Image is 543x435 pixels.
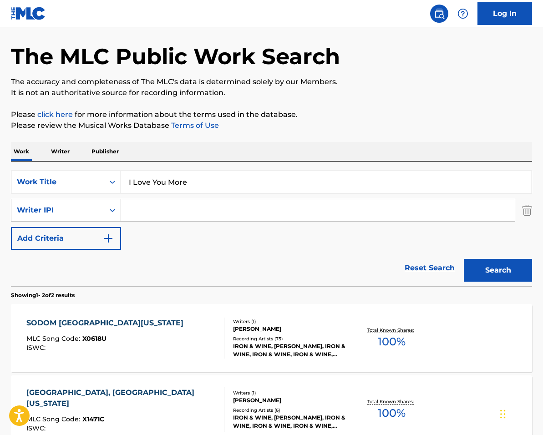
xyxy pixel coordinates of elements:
[11,291,75,299] p: Showing 1 - 2 of 2 results
[11,227,121,250] button: Add Criteria
[454,5,472,23] div: Help
[11,76,532,87] p: The accuracy and completeness of The MLC's data is determined solely by our Members.
[103,233,114,244] img: 9d2ae6d4665cec9f34b9.svg
[497,391,543,435] iframe: Chat Widget
[400,258,459,278] a: Reset Search
[233,325,348,333] div: [PERSON_NAME]
[434,8,445,19] img: search
[82,415,104,423] span: X1471C
[89,142,122,161] p: Publisher
[233,407,348,414] div: Recording Artists ( 6 )
[378,405,406,421] span: 100 %
[37,110,73,119] a: click here
[457,8,468,19] img: help
[367,398,416,405] p: Total Known Shares:
[11,120,532,131] p: Please review the Musical Works Database
[11,171,532,286] form: Search Form
[477,2,532,25] a: Log In
[233,342,348,359] div: IRON & WINE, [PERSON_NAME], IRON & WINE, IRON & WINE, IRON & WINE, IRON & WINE
[367,327,416,334] p: Total Known Shares:
[26,387,217,409] div: [GEOGRAPHIC_DATA], [GEOGRAPHIC_DATA][US_STATE]
[169,121,219,130] a: Terms of Use
[26,334,82,343] span: MLC Song Code :
[233,389,348,396] div: Writers ( 1 )
[378,334,406,350] span: 100 %
[26,318,188,329] div: SODOM [GEOGRAPHIC_DATA][US_STATE]
[11,43,340,70] h1: The MLC Public Work Search
[26,424,48,432] span: ISWC :
[11,109,532,120] p: Please for more information about the terms used in the database.
[17,205,99,216] div: Writer IPI
[26,415,82,423] span: MLC Song Code :
[233,396,348,405] div: [PERSON_NAME]
[500,400,506,428] div: Drag
[430,5,448,23] a: Public Search
[48,142,72,161] p: Writer
[464,259,532,282] button: Search
[522,199,532,222] img: Delete Criterion
[233,335,348,342] div: Recording Artists ( 75 )
[11,142,32,161] p: Work
[26,344,48,352] span: ISWC :
[233,318,348,325] div: Writers ( 1 )
[233,414,348,430] div: IRON & WINE, [PERSON_NAME], IRON & WINE, IRON & WINE, IRON & WINE, IRON & WINE
[82,334,107,343] span: X0618U
[11,87,532,98] p: It is not an authoritative source for recording information.
[11,7,46,20] img: MLC Logo
[11,304,532,372] a: SODOM [GEOGRAPHIC_DATA][US_STATE]MLC Song Code:X0618UISWC:Writers (1)[PERSON_NAME]Recording Artis...
[17,177,99,187] div: Work Title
